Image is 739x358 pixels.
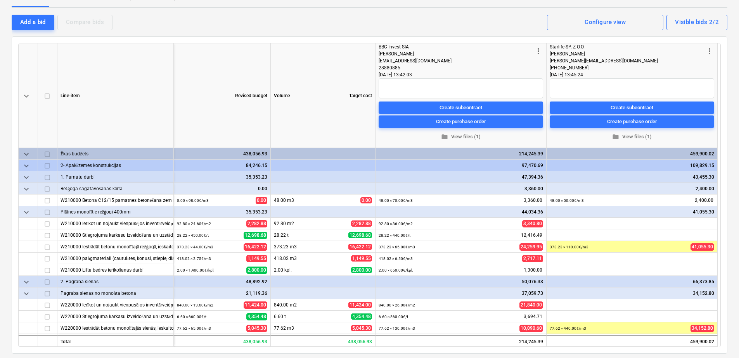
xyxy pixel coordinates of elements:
div: Create subcontract [611,103,653,112]
div: 86.93 m3 [271,334,321,346]
small: 2.00 × 1,400.00€ / kpl. [177,268,215,272]
small: 92.80 × 36.00€ / m2 [379,222,413,226]
div: 438,056.93 [177,148,267,160]
span: keyboard_arrow_down [22,91,31,100]
div: W220000 Stiegrojuma karkasu izveidošana un uzstādīšana, stiegras savienojot ar stiepli (85kg/m2) [61,311,170,322]
div: 418.02 m3 [271,253,321,264]
div: [DATE] 13:42:03 [379,71,543,78]
span: 2,717.11 [522,255,543,262]
span: 1,300.00 [523,267,543,273]
span: 12,698.68 [244,231,267,239]
small: 48.00 × 50.00€ / m3 [550,198,584,203]
div: 84,246.15 [177,160,267,171]
span: more_vert [534,46,543,56]
div: W210000 Ierīkot un nojaukt vienpusējos inventārveidņus ar koka balstiem [61,218,170,229]
div: Add a bid [20,17,46,27]
div: 35,353.23 [177,206,267,218]
div: W220000 Iestrādāt betonu monolītajās sienās, ieskaitot betona nosegšanu un kopšanu [61,322,170,334]
div: Target cost [321,43,376,148]
div: Create subcontract [440,103,482,112]
button: Configure view [547,15,663,30]
div: W210000 Stiegrojuma karkasu izveidošana un uzstādīšana, stiegras savienojot ar stiepli (pēc spec.) [61,229,170,241]
div: 66,373.85 [550,276,714,287]
span: 21,840.00 [519,301,543,308]
div: [DATE] 13:45:24 [550,71,714,78]
small: 77.62 × 65.00€ / m3 [177,326,211,330]
div: BBC Invest SIA [379,43,534,50]
span: 5,045.30 [246,324,267,332]
div: 48,892.92 [177,276,267,287]
span: keyboard_arrow_down [22,149,31,158]
small: 6.60 × 660.00€ / t [177,315,206,319]
span: 4,354.48 [246,313,267,320]
button: View files (1) [379,131,543,143]
span: [EMAIL_ADDRESS][DOMAIN_NAME] [379,58,452,64]
button: Create subcontract [379,102,543,114]
span: [PERSON_NAME][EMAIL_ADDRESS][DOMAIN_NAME] [550,58,658,64]
span: 1,149.55 [351,255,372,262]
div: 459,900.02 [547,335,718,347]
div: 373.23 m3 [271,241,321,253]
span: 2,282.88 [246,220,267,227]
small: 418.02 × 2.75€ / m3 [177,256,211,261]
small: 92.80 × 24.60€ / m2 [177,222,211,226]
span: keyboard_arrow_down [22,207,31,217]
button: Add a bid [12,15,54,30]
div: 2- Apakšzemes konstrukcijas [61,160,170,171]
div: [PHONE_NUMBER] [550,64,705,71]
div: 44,034.36 [379,206,543,218]
div: W210000 Betona C12/15 pamatnes betonēšana zem monolītās dzelzsbetona plātnes 70mm biezumā [61,194,170,206]
span: 12,698.68 [348,232,372,238]
div: 34,152.80 [550,287,714,299]
span: View files (1) [553,133,711,141]
div: Configure view [585,17,626,27]
span: 11,424.00 [244,301,267,308]
div: Pagraba sienas no monolīta betona [61,287,170,299]
div: 109,829.15 [550,160,714,171]
div: Ēkas budžets [61,148,170,159]
div: 2.00 kpl. [271,264,321,276]
div: W220000 palīgmateriali (caurulītes, konusi, stieple, distanceri, kokmateriali) [61,334,170,345]
div: 2. Pagraba sienas [61,276,170,287]
span: 2,400.00 [694,197,714,203]
small: 840.00 × 26.00€ / m2 [379,303,415,307]
div: 21,119.36 [177,287,267,299]
span: folder [441,133,448,140]
span: keyboard_arrow_down [22,184,31,193]
div: 35,353.23 [177,171,267,183]
small: 373.23 × 110.00€ / m3 [550,245,588,249]
span: folder [612,133,619,140]
div: Line-item [57,43,174,148]
div: 97,470.69 [379,160,543,171]
div: 28880885 [379,64,534,71]
div: Volume [271,43,321,148]
div: 41,055.30 [550,206,714,218]
span: 3,340.80 [522,220,543,227]
div: 214,245.39 [379,148,543,160]
span: 24,259.95 [519,243,543,250]
span: 11,424.00 [348,302,372,308]
span: 2,282.88 [351,220,372,227]
span: more_vert [705,46,714,56]
div: 214,245.39 [376,335,547,347]
span: 2,800.00 [351,267,372,273]
span: 41,055.30 [691,243,714,250]
small: 2.00 × 650.00€ / kpl. [379,268,413,272]
div: Revised budget [174,43,271,148]
div: 2,400.00 [550,183,714,194]
div: 28.22 t [271,229,321,241]
button: Create purchase order [379,115,543,128]
div: W210000 Lifta bedres ierīkošanas darbi [61,264,170,275]
div: [PERSON_NAME] [550,50,705,57]
span: 5,045.30 [351,325,372,331]
button: Create purchase order [550,115,714,128]
button: Create subcontract [550,102,714,114]
div: Total [57,335,174,347]
span: 16,422.12 [244,243,267,250]
div: [PERSON_NAME] [379,50,534,57]
div: Režģoga sagatavošanas kārta [61,183,170,194]
span: 1,149.55 [246,255,267,262]
small: 418.02 × 6.50€ / m3 [379,256,413,261]
span: keyboard_arrow_down [22,161,31,170]
div: W210000 palīgmateriali (caurulītes, konusi, stieple, distanceri, kokmateriali) [61,253,170,264]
